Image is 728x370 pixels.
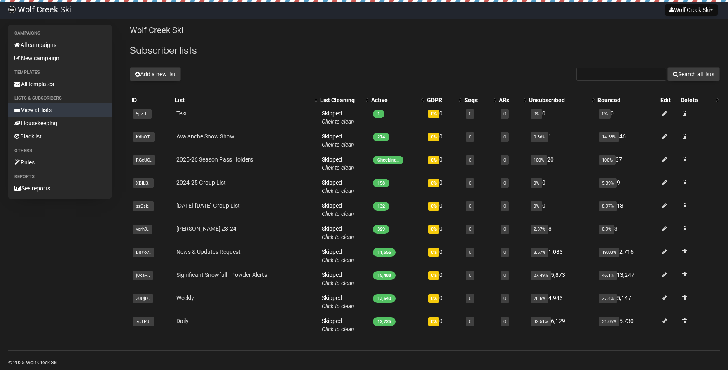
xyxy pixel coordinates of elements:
a: New campaign [8,52,112,65]
span: Skipped [322,248,354,263]
td: 0 [425,175,463,198]
td: 13 [596,198,659,221]
a: Click to clean [322,211,354,217]
span: 27.49% [531,271,551,280]
span: 158 [373,179,389,187]
span: 0.9% [599,225,614,234]
td: 0 [425,221,463,244]
span: 32.51% [531,317,551,326]
span: 0% [428,225,439,234]
a: 0 [503,250,506,255]
li: Lists & subscribers [8,94,112,103]
td: 1 [527,129,596,152]
div: ARs [499,96,519,104]
td: 0 [425,198,463,221]
a: Daily [176,318,189,324]
a: 0 [503,296,506,301]
td: 0 [425,267,463,290]
a: All campaigns [8,38,112,52]
button: Add a new list [130,67,181,81]
a: Click to clean [322,257,354,263]
h2: Subscriber lists [130,43,720,58]
div: ID [131,96,171,104]
td: 0 [425,152,463,175]
span: 13,640 [373,294,396,303]
span: 5jiZJ.. [133,109,152,119]
span: 31.05% [599,317,619,326]
a: 0 [503,134,506,140]
td: 5,730 [596,314,659,337]
span: 0% [428,156,439,164]
a: 0 [469,296,471,301]
td: 20 [527,152,596,175]
a: News & Updates Request [176,248,241,255]
span: 5.39% [599,178,617,188]
span: 14.38% [599,132,619,142]
a: Blacklist [8,130,112,143]
a: 2024-25 Group List [176,179,226,186]
span: 8.57% [531,248,548,257]
a: Test [176,110,187,117]
a: Avalanche Snow Show [176,133,234,140]
span: 15,488 [373,271,396,280]
span: BdYo7.. [133,248,154,257]
td: 0 [425,244,463,267]
a: Click to clean [322,280,354,286]
a: 0 [469,157,471,163]
a: Click to clean [322,303,354,309]
a: 0 [503,111,506,117]
li: Others [8,146,112,156]
a: 0 [469,273,471,278]
li: Reports [8,172,112,182]
td: 0 [425,290,463,314]
td: 4,943 [527,290,596,314]
span: 0% [428,179,439,187]
a: 0 [503,273,506,278]
th: Segs: No sort applied, activate to apply an ascending sort [463,94,497,106]
span: 0% [531,178,542,188]
span: Checking.. [373,156,403,164]
a: [PERSON_NAME] 23-24 [176,225,236,232]
a: Weekly [176,295,194,301]
td: 13,247 [596,267,659,290]
span: 274 [373,133,389,141]
span: Skipped [322,133,354,148]
span: 0% [599,109,611,119]
a: View all lists [8,103,112,117]
p: Wolf Creek Ski [130,25,720,36]
td: 3 [596,221,659,244]
th: Active: No sort applied, activate to apply an ascending sort [370,94,425,106]
button: Search all lists [667,67,720,81]
li: Templates [8,68,112,77]
td: 0 [425,106,463,129]
a: Significant Snowfall - Powder Alerts [176,272,267,278]
div: GDPR [427,96,454,104]
a: All templates [8,77,112,91]
td: 9 [596,175,659,198]
span: Skipped [322,156,354,171]
a: Click to clean [322,187,354,194]
a: 0 [469,180,471,186]
span: 11,555 [373,248,396,257]
span: 0% [428,202,439,211]
span: 26.6% [531,294,548,303]
th: Delete: No sort applied, activate to apply an ascending sort [679,94,720,106]
div: Active [371,96,417,104]
div: List Cleaning [320,96,361,104]
div: Bounced [597,96,657,104]
span: 329 [373,225,389,234]
a: Click to clean [322,326,354,333]
span: 0% [428,248,439,257]
span: 0.36% [531,132,548,142]
span: 100% [531,155,547,165]
div: Edit [660,96,677,104]
a: 0 [503,157,506,163]
th: GDPR: No sort applied, activate to apply an ascending sort [425,94,463,106]
div: Delete [681,96,712,104]
a: 0 [469,227,471,232]
span: vorh9.. [133,225,152,234]
th: List Cleaning: No sort applied, activate to apply an ascending sort [318,94,370,106]
div: Unsubscribed [529,96,588,104]
td: 1,083 [527,244,596,267]
a: Housekeeping [8,117,112,130]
